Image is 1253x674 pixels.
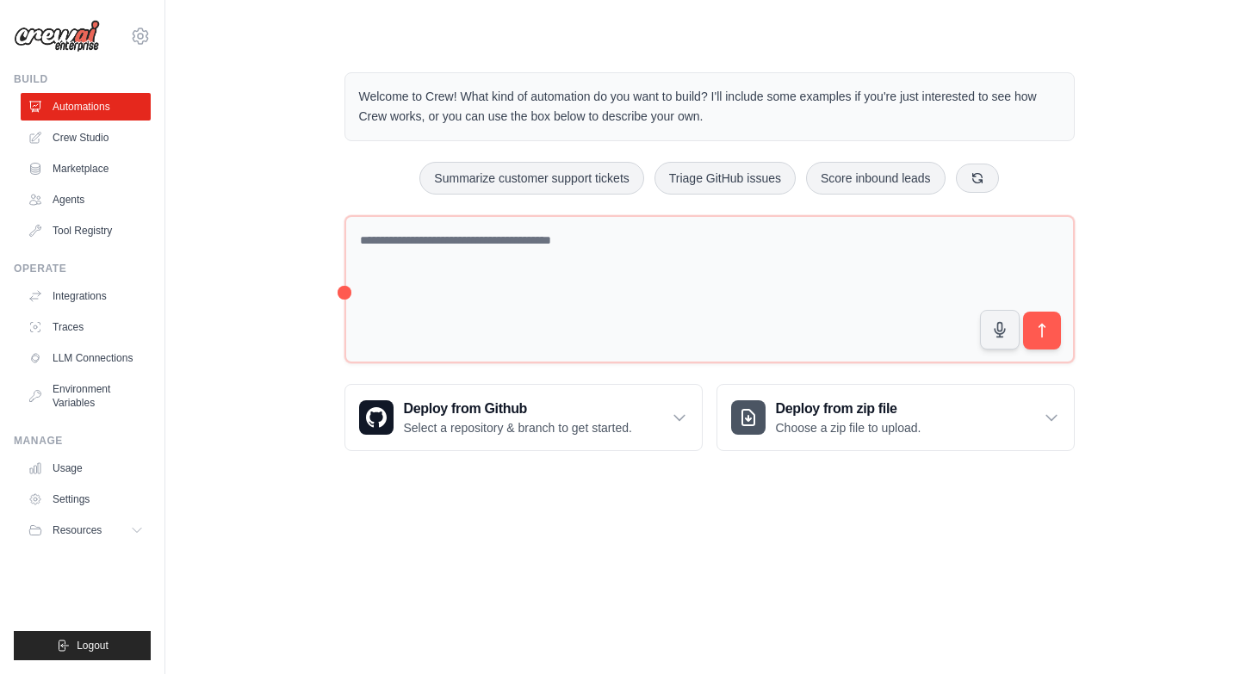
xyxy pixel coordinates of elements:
h3: Deploy from Github [404,399,632,419]
a: Crew Studio [21,124,151,151]
a: Integrations [21,282,151,310]
div: Build [14,72,151,86]
button: Logout [14,631,151,660]
p: Select a repository & branch to get started. [404,419,632,436]
a: Settings [21,485,151,513]
a: Environment Variables [21,375,151,417]
a: LLM Connections [21,344,151,372]
a: Automations [21,93,151,121]
button: Triage GitHub issues [654,162,796,195]
img: Logo [14,20,100,53]
h3: Deploy from zip file [776,399,921,419]
span: Resources [53,523,102,537]
button: Summarize customer support tickets [419,162,643,195]
div: Manage [14,434,151,448]
a: Traces [21,313,151,341]
p: Welcome to Crew! What kind of automation do you want to build? I'll include some examples if you'... [359,87,1060,127]
a: Tool Registry [21,217,151,244]
span: Logout [77,639,109,652]
a: Usage [21,454,151,482]
button: Resources [21,516,151,544]
button: Score inbound leads [806,162,946,195]
div: Operate [14,262,151,275]
p: Choose a zip file to upload. [776,419,921,436]
a: Agents [21,186,151,213]
a: Marketplace [21,155,151,182]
